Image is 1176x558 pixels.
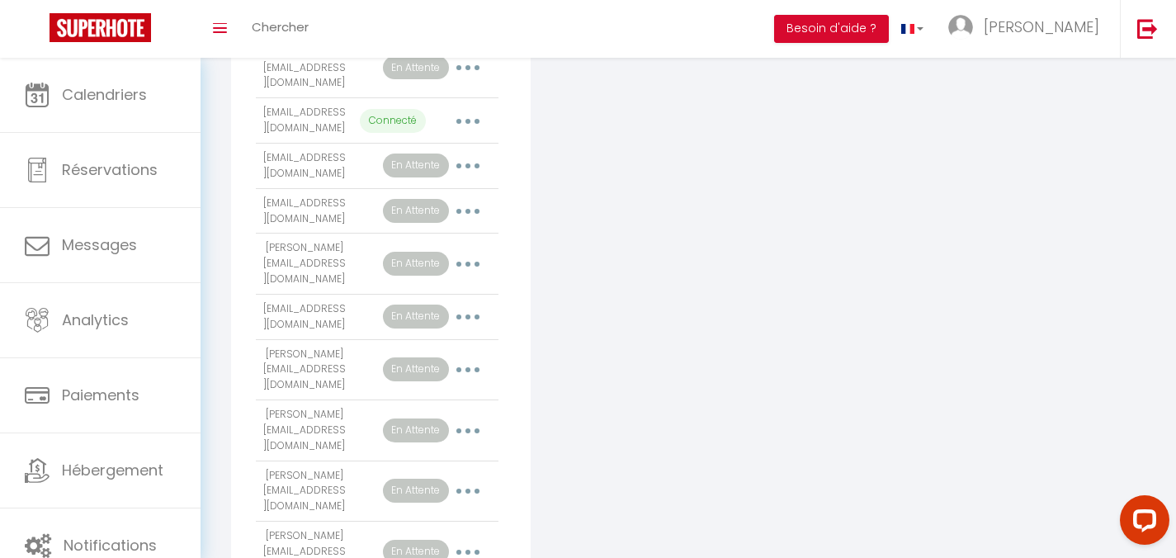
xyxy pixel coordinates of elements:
p: En Attente [383,479,449,503]
td: [EMAIL_ADDRESS][DOMAIN_NAME] [256,98,352,144]
p: En Attente [383,418,449,442]
span: Notifications [64,535,157,556]
p: En Attente [383,199,449,223]
span: Calendriers [62,84,147,105]
span: Paiements [62,385,139,405]
td: [PERSON_NAME][EMAIL_ADDRESS][DOMAIN_NAME] [256,37,352,98]
td: [PERSON_NAME][EMAIL_ADDRESS][DOMAIN_NAME] [256,400,352,461]
td: [PERSON_NAME][EMAIL_ADDRESS][DOMAIN_NAME] [256,339,352,400]
iframe: LiveChat chat widget [1107,489,1176,558]
span: [PERSON_NAME] [984,17,1099,37]
span: Hébergement [62,460,163,480]
p: En Attente [383,154,449,177]
td: [PERSON_NAME][EMAIL_ADDRESS][DOMAIN_NAME] [256,234,352,295]
span: Chercher [252,18,309,35]
td: [PERSON_NAME][EMAIL_ADDRESS][DOMAIN_NAME] [256,461,352,522]
p: Connecté [360,109,426,133]
span: Analytics [62,310,129,330]
td: [EMAIL_ADDRESS][DOMAIN_NAME] [256,294,352,339]
span: Messages [62,234,137,255]
td: [EMAIL_ADDRESS][DOMAIN_NAME] [256,143,352,188]
img: ... [948,15,973,40]
p: En Attente [383,357,449,381]
button: Besoin d'aide ? [774,15,889,43]
img: Super Booking [50,13,151,42]
p: En Attente [383,252,449,276]
span: Réservations [62,159,158,180]
img: logout [1137,18,1158,39]
p: En Attente [383,56,449,80]
p: En Attente [383,305,449,329]
td: [EMAIL_ADDRESS][DOMAIN_NAME] [256,188,352,234]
